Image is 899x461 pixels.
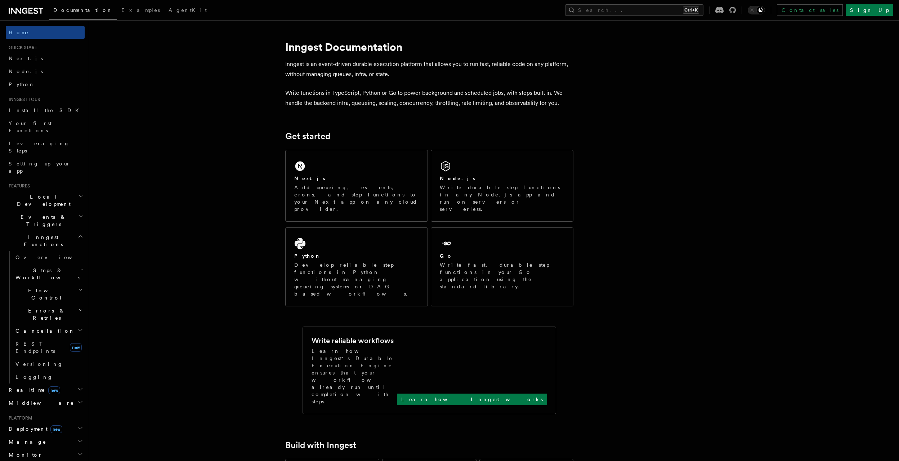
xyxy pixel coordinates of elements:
a: Build with Inngest [285,440,356,450]
button: Local Development [6,190,85,210]
span: Home [9,29,29,36]
span: Logging [15,374,53,380]
span: Versioning [15,361,63,367]
h2: Next.js [294,175,325,182]
a: Node.jsWrite durable step functions in any Node.js app and run on servers or serverless. [431,150,573,222]
button: Cancellation [13,324,85,337]
span: Setting up your app [9,161,71,174]
a: Versioning [13,358,85,371]
span: Documentation [53,7,113,13]
button: Errors & Retries [13,304,85,324]
a: Node.js [6,65,85,78]
span: Monitor [6,451,43,458]
a: GoWrite fast, durable step functions in your Go application using the standard library. [431,227,573,306]
a: Overview [13,251,85,264]
a: PythonDevelop reliable step functions in Python without managing queueing systems or DAG based wo... [285,227,428,306]
span: Features [6,183,30,189]
a: Sign Up [846,4,893,16]
span: AgentKit [169,7,207,13]
button: Inngest Functions [6,231,85,251]
a: REST Endpointsnew [13,337,85,358]
h2: Python [294,252,321,260]
button: Middleware [6,396,85,409]
a: Examples [117,2,164,19]
p: Write fast, durable step functions in your Go application using the standard library. [440,261,564,290]
a: Leveraging Steps [6,137,85,157]
span: Realtime [6,386,60,394]
button: Steps & Workflows [13,264,85,284]
a: Python [6,78,85,91]
a: Get started [285,131,330,141]
span: Middleware [6,399,74,407]
span: Inngest Functions [6,234,78,248]
span: Flow Control [13,287,78,301]
button: Flow Control [13,284,85,304]
span: Deployment [6,425,62,433]
span: new [50,425,62,433]
button: Manage [6,435,85,448]
span: Errors & Retries [13,307,78,322]
span: Examples [121,7,160,13]
a: Your first Functions [6,117,85,137]
span: Events & Triggers [6,213,79,228]
a: AgentKit [164,2,211,19]
span: Steps & Workflows [13,267,80,281]
h2: Write reliable workflows [312,336,394,346]
span: Leveraging Steps [9,141,70,154]
span: Manage [6,438,46,446]
span: Cancellation [13,327,75,334]
a: Install the SDK [6,104,85,117]
a: Learn how Inngest works [397,394,547,405]
p: Write functions in TypeScript, Python or Go to power background and scheduled jobs, with steps bu... [285,88,573,108]
kbd: Ctrl+K [683,6,699,14]
span: Your first Functions [9,120,52,133]
a: Next.js [6,52,85,65]
span: Next.js [9,56,43,61]
span: Inngest tour [6,97,40,102]
span: Node.js [9,68,43,74]
h2: Go [440,252,453,260]
p: Add queueing, events, crons, and step functions to your Next app on any cloud provider. [294,184,419,213]
p: Learn how Inngest works [401,396,543,403]
button: Realtimenew [6,384,85,396]
span: REST Endpoints [15,341,55,354]
span: Python [9,81,35,87]
span: Platform [6,415,32,421]
span: Overview [15,254,90,260]
a: Next.jsAdd queueing, events, crons, and step functions to your Next app on any cloud provider. [285,150,428,222]
a: Home [6,26,85,39]
button: Events & Triggers [6,210,85,231]
a: Contact sales [777,4,843,16]
button: Search...Ctrl+K [565,4,703,16]
p: Write durable step functions in any Node.js app and run on servers or serverless. [440,184,564,213]
span: new [70,343,82,352]
a: Logging [13,371,85,384]
span: Quick start [6,45,37,50]
a: Documentation [49,2,117,20]
button: Deploymentnew [6,422,85,435]
div: Inngest Functions [6,251,85,384]
a: Setting up your app [6,157,85,177]
button: Toggle dark mode [748,6,765,14]
h2: Node.js [440,175,475,182]
h1: Inngest Documentation [285,40,573,53]
p: Develop reliable step functions in Python without managing queueing systems or DAG based workflows. [294,261,419,297]
span: new [48,386,60,394]
p: Inngest is an event-driven durable execution platform that allows you to run fast, reliable code ... [285,59,573,79]
span: Install the SDK [9,107,83,113]
span: Local Development [6,193,79,208]
p: Learn how Inngest's Durable Execution Engine ensures that your workflow already run until complet... [312,347,397,405]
